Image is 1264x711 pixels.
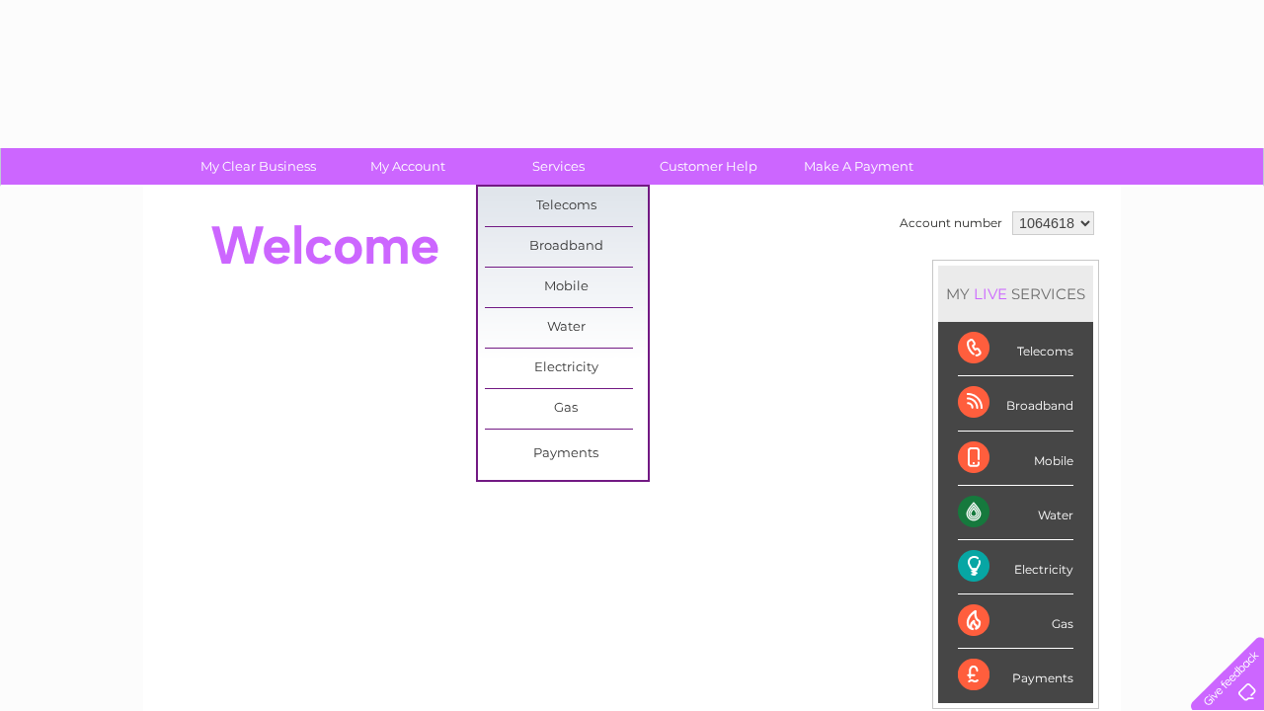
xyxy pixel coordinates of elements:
div: Broadband [958,376,1073,431]
div: Payments [958,649,1073,702]
a: My Clear Business [177,148,340,185]
div: Water [958,486,1073,540]
a: Telecoms [485,187,648,226]
a: Payments [485,434,648,474]
a: My Account [327,148,490,185]
div: LIVE [970,284,1011,303]
a: Electricity [485,349,648,388]
a: Services [477,148,640,185]
a: Customer Help [627,148,790,185]
div: Telecoms [958,322,1073,376]
a: Water [485,308,648,348]
div: MY SERVICES [938,266,1093,322]
a: Broadband [485,227,648,267]
div: Electricity [958,540,1073,594]
div: Mobile [958,432,1073,486]
a: Mobile [485,268,648,307]
div: Gas [958,594,1073,649]
a: Make A Payment [777,148,940,185]
td: Account number [895,206,1007,240]
a: Gas [485,389,648,429]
